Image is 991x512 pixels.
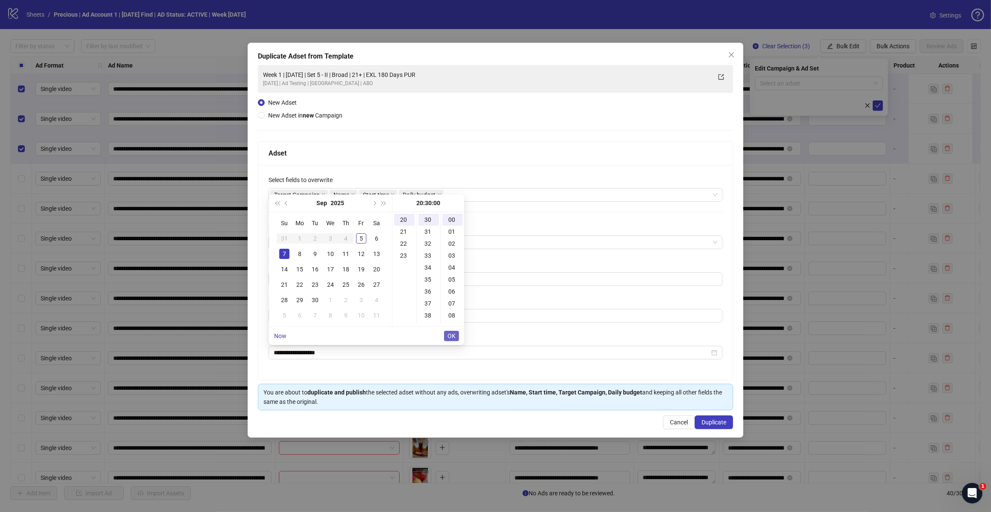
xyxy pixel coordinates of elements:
[394,238,415,250] div: 22
[325,264,336,274] div: 17
[323,215,338,231] th: We
[418,285,439,297] div: 36
[286,309,722,322] input: Daily budget
[442,226,463,238] div: 01
[307,231,323,246] td: 2025-09-02
[371,310,382,321] div: 11
[442,238,463,250] div: 02
[325,280,336,290] div: 24
[338,215,354,231] th: Th
[323,246,338,262] td: 2025-09-10
[447,333,456,339] span: OK
[323,231,338,246] td: 2025-09-03
[279,280,289,290] div: 21
[317,194,327,212] button: Choose a month
[359,190,397,200] span: Start time
[277,246,292,262] td: 2025-09-07
[292,246,307,262] td: 2025-09-08
[979,483,986,490] span: 1
[307,389,366,396] strong: duplicate and publish
[295,264,305,274] div: 15
[338,308,354,323] td: 2025-10-09
[341,295,351,305] div: 2
[292,262,307,277] td: 2025-09-15
[356,280,366,290] div: 26
[322,193,326,197] span: close
[371,249,382,259] div: 13
[331,194,345,212] button: Choose a year
[274,333,286,339] a: Now
[354,308,369,323] td: 2025-10-10
[310,233,320,244] div: 2
[695,415,733,429] button: Duplicate
[396,194,461,212] div: 20:30:00
[279,310,289,321] div: 5
[341,264,351,274] div: 18
[279,264,289,274] div: 14
[418,238,439,250] div: 32
[277,277,292,292] td: 2025-09-21
[277,262,292,277] td: 2025-09-14
[371,280,382,290] div: 27
[263,388,728,406] div: You are about to the selected adset without any ads, overwriting adset's and keeping all other fi...
[442,309,463,321] div: 08
[418,309,439,321] div: 38
[307,262,323,277] td: 2025-09-16
[338,292,354,308] td: 2025-10-02
[399,190,444,200] span: Daily budget
[310,310,320,321] div: 7
[442,285,463,297] div: 06
[263,79,711,88] div: [DATE] | Ad Testing | [GEOGRAPHIC_DATA] | ABO
[292,308,307,323] td: 2025-10-06
[310,280,320,290] div: 23
[341,280,351,290] div: 25
[295,295,305,305] div: 29
[325,295,336,305] div: 1
[323,277,338,292] td: 2025-09-24
[323,292,338,308] td: 2025-10-01
[341,310,351,321] div: 9
[728,51,735,58] span: close
[356,233,366,244] div: 5
[274,190,320,200] span: Target Campaign
[394,226,415,238] div: 21
[444,331,459,341] button: OK
[510,389,642,396] strong: Name, Start time, Target Campaign, Daily budget
[272,194,282,212] button: Last year (Control + left)
[323,308,338,323] td: 2025-10-08
[325,249,336,259] div: 10
[369,215,384,231] th: Sa
[303,112,314,119] strong: new
[437,193,441,197] span: close
[292,231,307,246] td: 2025-09-01
[369,277,384,292] td: 2025-09-27
[442,321,463,333] div: 09
[354,231,369,246] td: 2025-09-05
[338,262,354,277] td: 2025-09-18
[418,226,439,238] div: 31
[307,215,323,231] th: Tu
[356,264,366,274] div: 19
[295,233,305,244] div: 1
[394,250,415,262] div: 23
[338,231,354,246] td: 2025-09-04
[356,249,366,259] div: 12
[354,215,369,231] th: Fr
[356,295,366,305] div: 3
[354,246,369,262] td: 2025-09-12
[292,277,307,292] td: 2025-09-22
[354,292,369,308] td: 2025-10-03
[325,310,336,321] div: 8
[354,277,369,292] td: 2025-09-26
[442,297,463,309] div: 07
[369,246,384,262] td: 2025-09-13
[323,262,338,277] td: 2025-09-17
[442,262,463,274] div: 04
[354,262,369,277] td: 2025-09-19
[442,214,463,226] div: 00
[418,274,439,285] div: 35
[270,190,328,200] span: Target Campaign
[356,310,366,321] div: 10
[725,48,738,62] button: Close
[310,249,320,259] div: 9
